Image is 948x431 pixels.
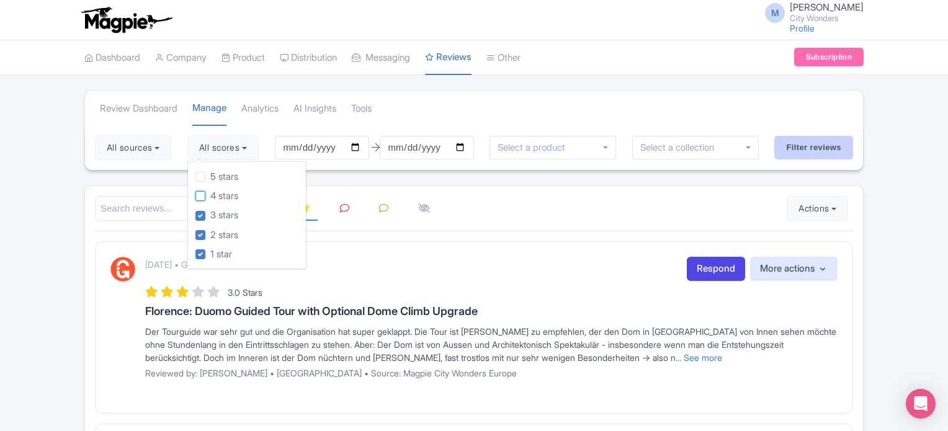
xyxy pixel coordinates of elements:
button: Actions [787,196,848,221]
a: Product [221,41,265,75]
span: 3.0 Stars [228,287,262,298]
div: All scores [187,161,306,270]
input: Select a product [498,142,572,153]
img: logo-ab69f6fb50320c5b225c76a69d11143b.png [78,6,174,33]
h3: Florence: Duomo Guided Tour with Optional Dome Climb Upgrade [145,305,838,318]
input: Filter reviews [774,136,853,159]
a: Profile [790,23,815,33]
label: 1 star [210,247,232,262]
a: Reviews [425,40,472,76]
button: More actions [750,257,838,281]
a: Company [155,41,207,75]
a: Subscription [794,48,864,66]
div: Der Tourguide war sehr gut und die Organisation hat super geklappt. Die Tour ist [PERSON_NAME] zu... [145,325,838,364]
img: GetYourGuide Logo [110,257,135,282]
a: Manage [192,91,226,127]
a: ... See more [676,352,722,363]
label: 2 stars [210,228,238,242]
input: Search reviews... [95,196,285,221]
a: AI Insights [293,92,336,126]
a: Messaging [352,41,410,75]
a: Analytics [241,92,279,126]
p: Reviewed by: [PERSON_NAME] • [GEOGRAPHIC_DATA] • Source: Magpie City Wonders Europe [145,367,838,380]
label: 3 stars [210,208,238,223]
a: M [PERSON_NAME] City Wonders [758,2,864,22]
span: M [765,3,785,23]
small: City Wonders [790,14,864,22]
a: Respond [687,257,745,281]
label: 4 stars [210,189,238,203]
a: Other [486,41,521,75]
span: [PERSON_NAME] [790,1,864,13]
input: Select a collection [640,142,723,153]
a: Tools [351,92,372,126]
button: All sources [95,135,171,160]
p: [DATE] • GYGN6FLVG2NA [145,258,248,271]
a: Distribution [280,41,337,75]
label: 5 stars [210,170,238,184]
div: Open Intercom Messenger [906,389,936,419]
a: Review Dashboard [100,92,177,126]
button: All scores [187,135,259,160]
a: Dashboard [84,41,140,75]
